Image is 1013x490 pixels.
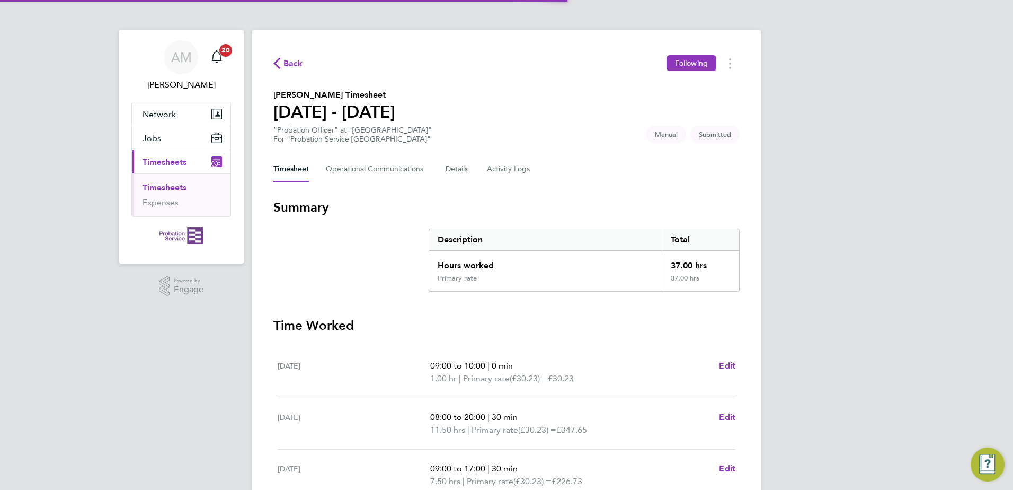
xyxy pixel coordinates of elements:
[548,373,574,383] span: £30.23
[719,411,735,424] a: Edit
[143,133,161,143] span: Jobs
[131,78,231,91] span: Aleena Mahmood
[721,55,740,72] button: Timesheets Menu
[143,197,179,207] a: Expenses
[278,411,430,436] div: [DATE]
[971,448,1005,482] button: Engage Resource Center
[326,156,429,182] button: Operational Communications
[719,361,735,371] span: Edit
[487,361,490,371] span: |
[143,109,176,119] span: Network
[430,373,457,383] span: 1.00 hr
[132,150,230,173] button: Timesheets
[518,425,556,435] span: (£30.23) =
[273,317,740,334] h3: Time Worked
[492,361,513,371] span: 0 min
[662,251,739,274] div: 37.00 hrs
[283,57,303,70] span: Back
[667,55,716,71] button: Following
[463,372,510,385] span: Primary rate
[278,462,430,488] div: [DATE]
[430,412,485,422] span: 08:00 to 20:00
[219,44,232,57] span: 20
[273,156,309,182] button: Timesheet
[472,424,518,436] span: Primary rate
[273,57,303,70] button: Back
[446,156,470,182] button: Details
[132,102,230,126] button: Network
[171,50,192,64] span: AM
[463,476,465,486] span: |
[278,360,430,385] div: [DATE]
[719,360,735,372] a: Edit
[143,157,186,167] span: Timesheets
[273,135,432,144] div: For "Probation Service [GEOGRAPHIC_DATA]"
[552,476,582,486] span: £226.73
[159,276,204,296] a: Powered byEngage
[119,30,244,264] nav: Main navigation
[273,89,395,101] h2: [PERSON_NAME] Timesheet
[430,425,465,435] span: 11.50 hrs
[131,227,231,244] a: Go to home page
[143,182,186,192] a: Timesheets
[646,126,686,143] span: This timesheet was manually created.
[487,463,490,474] span: |
[430,476,460,486] span: 7.50 hrs
[132,173,230,216] div: Timesheets
[510,373,548,383] span: (£30.23) =
[719,463,735,474] span: Edit
[206,40,227,74] a: 20
[675,58,708,68] span: Following
[429,229,740,292] div: Summary
[487,156,531,182] button: Activity Logs
[467,475,513,488] span: Primary rate
[467,425,469,435] span: |
[662,229,739,250] div: Total
[430,463,485,474] span: 09:00 to 17:00
[556,425,587,435] span: £347.65
[492,412,518,422] span: 30 min
[719,462,735,475] a: Edit
[273,126,432,144] div: "Probation Officer" at "[GEOGRAPHIC_DATA]"
[438,274,477,283] div: Primary rate
[131,40,231,91] a: AM[PERSON_NAME]
[513,476,552,486] span: (£30.23) =
[174,285,203,294] span: Engage
[174,276,203,285] span: Powered by
[430,361,485,371] span: 09:00 to 10:00
[429,251,662,274] div: Hours worked
[492,463,518,474] span: 30 min
[159,227,202,244] img: probationservice-logo-retina.png
[487,412,490,422] span: |
[429,229,662,250] div: Description
[662,274,739,291] div: 37.00 hrs
[459,373,461,383] span: |
[273,199,740,216] h3: Summary
[719,412,735,422] span: Edit
[273,101,395,122] h1: [DATE] - [DATE]
[132,126,230,150] button: Jobs
[690,126,740,143] span: This timesheet is Submitted.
